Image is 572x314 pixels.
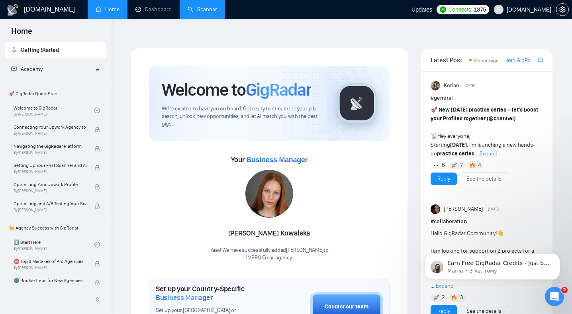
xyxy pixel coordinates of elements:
[94,184,100,190] span: lock
[337,83,377,123] img: gigradar-logo.png
[431,106,538,157] span: Hey everyone, Starting , I’m launching a new hands-on ...
[488,206,499,213] span: [DATE]
[431,106,538,122] strong: New [DATE] practice series – let’s boost your Profiles together ( )
[450,141,467,148] strong: [DATE]
[474,58,499,63] span: 8 hours ago
[442,294,445,302] span: 2
[245,170,293,218] img: 1717012260050-80.jpg
[6,4,19,16] img: logo
[162,105,324,128] span: We're excited to have you on board. Get ready to streamline your job search, unlock new opportuni...
[135,6,172,13] a: dashboardDashboard
[556,6,569,13] a: setting
[231,155,308,164] span: Your
[11,47,17,53] span: rocket
[94,127,100,132] span: lock
[94,242,100,247] span: check-circle
[442,161,445,169] span: 6
[497,230,503,237] span: 👋
[431,106,437,113] span: 🚀
[5,26,39,42] span: Home
[14,123,86,131] span: Connecting Your Upwork Agency to GigRadar
[210,247,329,262] div: Yaay! We have successfully added [PERSON_NAME] to
[538,56,543,64] a: export
[14,208,86,212] span: By [PERSON_NAME]
[325,302,368,311] div: Contact our team
[440,6,446,13] img: upwork-logo.png
[431,230,541,289] span: Hello GigRadar Community! I am looking for support on 2 projects for a client I'm working with. (...
[411,6,432,13] span: Updates
[6,220,106,236] span: 👑 Agency Success with GigRadar
[451,163,457,168] img: 🚀
[449,5,472,14] span: Connects:
[413,237,572,292] iframe: Intercom notifications повідомлення
[14,131,86,136] span: By [PERSON_NAME]
[431,204,440,214] img: Julie McCarter
[478,161,481,169] span: 4
[556,3,569,16] button: setting
[545,287,564,306] iframe: Intercom live chat
[95,295,103,303] span: double-left
[94,261,100,267] span: lock
[96,6,119,13] a: homeHome
[431,133,437,139] span: 📡
[14,277,86,285] span: 🌚 Rookie Traps for New Agencies
[210,254,329,262] p: IMPRO Email agency .
[466,175,501,183] a: See the details
[437,150,474,157] strong: practice series
[496,7,501,12] span: user
[444,81,459,90] span: Korlan
[14,150,86,155] span: By [PERSON_NAME]
[480,150,498,157] span: Expand
[538,57,543,63] span: export
[556,6,568,13] span: setting
[451,295,457,300] img: 🔥
[444,205,483,214] span: [PERSON_NAME]
[14,142,86,150] span: Navigating the GigRadar Platform
[474,5,486,14] span: 1875
[14,236,94,253] a: 1️⃣ Start HereBy[PERSON_NAME]
[94,203,100,209] span: lock
[6,86,106,102] span: 🚀 GigRadar Quick Start
[460,173,508,185] button: See the details
[14,169,86,174] span: By [PERSON_NAME]
[11,66,43,73] span: Academy
[14,181,86,188] span: Optimizing Your Upwork Profile
[14,257,86,265] span: ⛔ Top 3 Mistakes of Pro Agencies
[433,163,439,168] img: 👀
[433,295,439,300] img: 🚀
[21,66,43,73] span: Academy
[94,165,100,171] span: lock
[460,294,463,302] span: 3
[14,200,86,208] span: Optimizing and A/B Testing Your Scanner for Better Results
[431,217,543,226] h1: # collaboration
[431,94,543,102] h1: # general
[14,188,86,193] span: By [PERSON_NAME]
[156,293,213,302] span: Business Manager
[14,285,86,289] span: By [PERSON_NAME]
[505,56,537,65] a: Join GigRadar Slack Community
[94,108,100,113] span: check-circle
[94,146,100,151] span: lock
[5,42,106,58] li: Getting Started
[431,173,457,185] button: Reply
[246,156,308,164] span: Business Manager
[470,163,475,168] img: 🔥
[460,161,463,169] span: 7
[21,47,59,53] span: Getting Started
[210,227,329,240] div: [PERSON_NAME] Kowalska
[14,265,86,270] span: By [PERSON_NAME]
[14,102,94,119] a: Welcome to GigRadarBy[PERSON_NAME]
[162,79,311,100] h1: Welcome to
[94,280,100,286] span: lock
[431,81,440,90] img: Korlan
[246,79,311,100] span: GigRadar
[489,115,514,122] span: @channel
[156,285,270,302] h1: Set up your Country-Specific
[11,66,17,72] span: fund-projection-screen
[188,6,217,13] a: searchScanner
[14,161,86,169] span: Setting Up Your First Scanner and Auto-Bidder
[464,82,475,89] span: [DATE]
